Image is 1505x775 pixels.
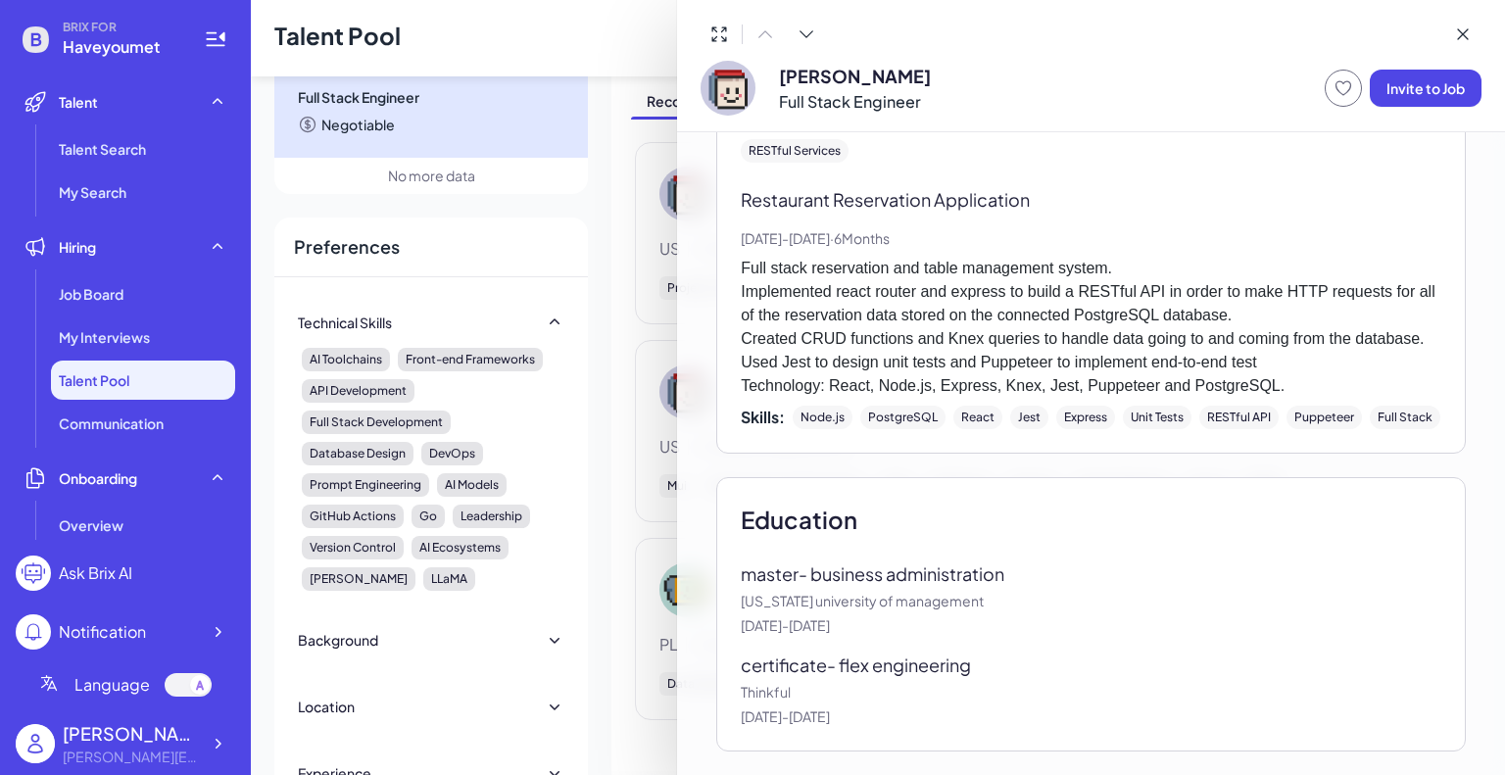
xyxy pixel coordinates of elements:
[741,139,849,163] div: RESTful Services
[741,560,1034,587] p: master - business administration
[1010,406,1048,429] div: Jest
[1386,79,1465,97] span: Invite to Job
[779,90,931,114] p: Full Stack Engineer
[779,63,931,89] p: [PERSON_NAME]
[1056,406,1115,429] div: Express
[1199,406,1279,429] div: RESTful API
[741,228,1441,249] p: [DATE] - [DATE] · 6 Months
[953,406,1002,429] div: React
[741,591,1441,611] p: [US_STATE] university of management
[741,615,1441,636] p: [DATE] - [DATE]
[1370,406,1440,429] div: Full Stack
[741,652,1000,678] p: certificate - flex engineering
[741,406,785,429] span: Skills:
[741,502,857,537] span: Education
[1370,70,1481,107] button: Invite to Job
[741,186,1441,213] p: Restaurant Reservation Application
[741,682,1441,702] p: Thinkful
[741,257,1441,398] p: Full stack reservation and table management system. Implemented react router and express to build...
[1287,406,1362,429] div: Puppeteer
[1123,406,1191,429] div: Unit Tests
[701,61,755,116] img: Ting Zhang
[860,406,946,429] div: PostgreSQL
[741,706,1441,727] p: [DATE] - [DATE]
[793,406,852,429] div: Node.js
